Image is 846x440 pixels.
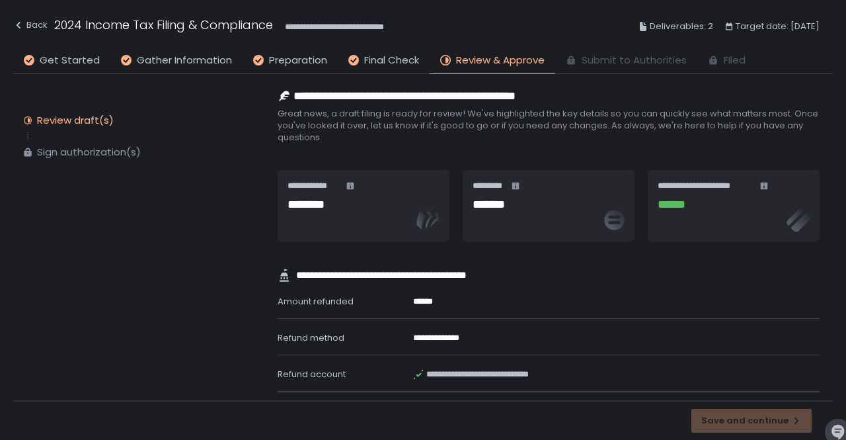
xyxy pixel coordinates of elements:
span: Filed [724,53,746,68]
span: Target date: [DATE] [736,19,820,34]
h1: 2024 Income Tax Filing & Compliance [54,16,273,34]
span: Refund account [278,368,346,380]
span: Refund method [278,331,344,344]
span: Gather Information [137,53,232,68]
span: Final Check [364,53,419,68]
div: Review draft(s) [37,114,114,127]
span: Review & Approve [456,53,545,68]
button: Back [13,16,48,38]
div: Back [13,17,48,33]
span: Preparation [269,53,327,68]
div: Sign authorization(s) [37,146,141,159]
span: Deliverables: 2 [650,19,713,34]
span: Amount refunded [278,295,354,308]
span: Get Started [40,53,100,68]
span: Submit to Authorities [582,53,687,68]
span: Great news, a draft filing is ready for review! We've highlighted the key details so you can quic... [278,108,820,144]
